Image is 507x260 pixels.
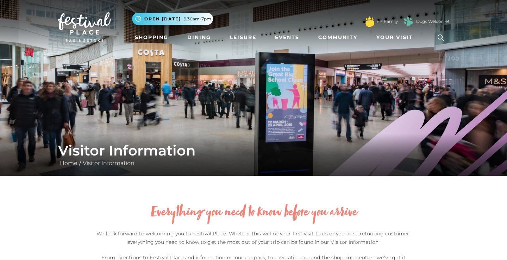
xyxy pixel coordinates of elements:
h2: Everything you need to know before you arrive [92,205,415,221]
a: Home [58,160,79,166]
h1: Visitor Information [58,142,449,159]
img: Festival Place Logo [58,12,111,42]
span: 9.30am-7pm [184,16,211,22]
button: Open [DATE] 9.30am-7pm [132,13,213,25]
div: / [53,142,454,167]
span: Your Visit [376,34,413,41]
a: Shopping [132,31,171,44]
a: Community [315,31,360,44]
a: Your Visit [374,31,419,44]
a: Dogs Welcome! [416,18,449,25]
span: Open [DATE] [144,16,181,22]
a: FP Family [377,18,398,25]
a: Leisure [227,31,259,44]
p: We look forward to welcoming you to Festival Place. Whether this will be your first visit to us o... [92,229,415,246]
a: Events [272,31,302,44]
a: Dining [184,31,214,44]
a: Visitor Information [81,160,136,166]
